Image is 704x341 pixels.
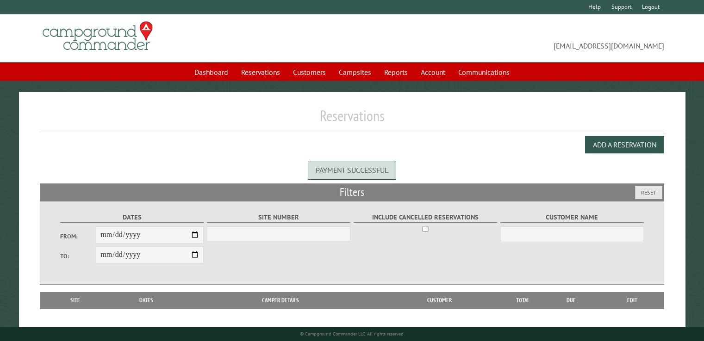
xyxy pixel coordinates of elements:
a: Account [415,63,451,81]
button: Reset [635,186,662,199]
a: Reports [379,63,413,81]
th: Customer [374,292,505,309]
th: Camper Details [187,292,374,309]
th: Due [542,292,601,309]
label: Include Cancelled Reservations [354,212,498,223]
label: Dates [60,212,204,223]
th: Site [44,292,106,309]
th: Total [505,292,542,309]
button: Add a Reservation [585,136,664,153]
div: Payment successful [308,161,396,179]
label: Customer Name [500,212,644,223]
th: Dates [106,292,187,309]
a: Reservations [236,63,286,81]
a: Customers [287,63,331,81]
th: Edit [601,292,664,309]
small: © Campground Commander LLC. All rights reserved. [300,331,405,337]
a: Communications [453,63,515,81]
a: Dashboard [189,63,234,81]
h1: Reservations [40,107,664,132]
a: Campsites [333,63,377,81]
h2: Filters [40,183,664,201]
img: Campground Commander [40,18,156,54]
span: [EMAIL_ADDRESS][DOMAIN_NAME] [352,25,664,51]
label: Site Number [207,212,351,223]
label: To: [60,252,96,261]
label: From: [60,232,96,241]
